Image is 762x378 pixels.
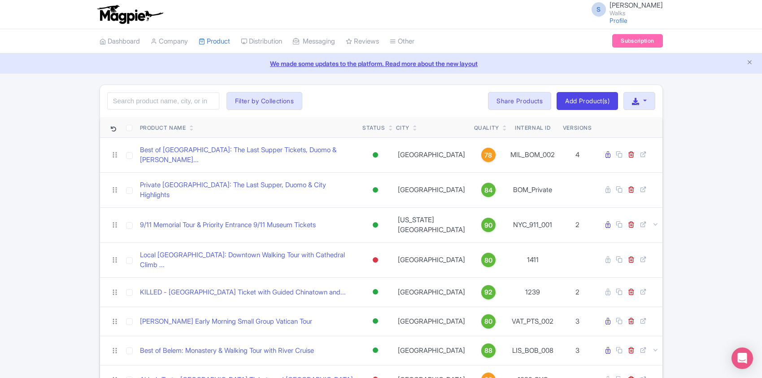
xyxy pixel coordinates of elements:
div: Active [371,184,380,197]
span: 90 [484,220,492,230]
a: 80 [474,314,503,329]
a: Best of Belem: Monastery & Walking Tour with River Cruise [140,346,314,356]
a: Other [390,29,414,54]
td: [GEOGRAPHIC_DATA] [392,137,470,172]
span: 3 [575,346,579,355]
th: Internal ID [506,117,559,138]
td: LIS_BOB_008 [506,336,559,365]
div: Active [371,344,380,357]
div: Active [371,315,380,328]
a: Add Product(s) [557,92,618,110]
a: 90 [474,218,503,232]
a: Private [GEOGRAPHIC_DATA]: The Last Supper, Duomo & City Highlights [140,180,356,200]
a: Best of [GEOGRAPHIC_DATA]: The Last Supper Tickets, Duomo & [PERSON_NAME]... [140,145,356,165]
a: 92 [474,285,503,299]
span: S [592,2,606,17]
span: 84 [484,185,492,195]
td: [GEOGRAPHIC_DATA] [392,336,470,365]
span: 2 [575,220,579,229]
div: Active [371,149,380,162]
td: VAT_PTS_002 [506,307,559,336]
img: logo-ab69f6fb50320c5b225c76a69d11143b.png [95,4,165,24]
span: 80 [484,316,492,326]
td: 1239 [506,277,559,307]
a: Reviews [346,29,379,54]
a: Messaging [293,29,335,54]
a: 9/11 Memorial Tour & Priority Entrance 9/11 Museum Tickets [140,220,316,230]
div: Product Name [140,124,186,132]
span: 2 [575,288,579,296]
td: [GEOGRAPHIC_DATA] [392,242,470,277]
a: Subscription [612,34,662,48]
span: 92 [484,287,492,297]
button: Filter by Collections [226,92,303,110]
div: Inactive [371,254,380,267]
a: Product [199,29,230,54]
td: [GEOGRAPHIC_DATA] [392,307,470,336]
span: 80 [484,255,492,265]
div: Quality [474,124,499,132]
a: We made some updates to the platform. Read more about the new layout [5,59,757,68]
div: City [396,124,409,132]
a: S [PERSON_NAME] Walks [586,2,663,16]
a: 88 [474,343,503,358]
a: 84 [474,183,503,197]
div: Status [362,124,385,132]
td: [GEOGRAPHIC_DATA] [392,277,470,307]
a: Share Products [488,92,551,110]
td: [GEOGRAPHIC_DATA] [392,172,470,207]
span: 4 [575,150,579,159]
span: 88 [484,346,492,356]
td: MIL_BOM_002 [506,137,559,172]
a: 80 [474,253,503,267]
span: [PERSON_NAME] [610,1,663,9]
td: [US_STATE][GEOGRAPHIC_DATA] [392,207,470,242]
td: NYC_911_001 [506,207,559,242]
th: Versions [559,117,596,138]
div: Active [371,219,380,232]
div: Active [371,286,380,299]
button: Close announcement [746,58,753,68]
a: Dashboard [100,29,140,54]
td: BOM_Private [506,172,559,207]
a: KILLED - [GEOGRAPHIC_DATA] Ticket with Guided Chinatown and... [140,287,346,298]
a: [PERSON_NAME] Early Morning Small Group Vatican Tour [140,316,312,327]
a: Local [GEOGRAPHIC_DATA]: Downtown Walking Tour with Cathedral Climb ... [140,250,356,270]
small: Walks [610,10,663,16]
a: Company [151,29,188,54]
td: 1411 [506,242,559,277]
a: Distribution [241,29,282,54]
a: Profile [610,17,627,24]
div: Open Intercom Messenger [732,347,753,369]
a: 78 [474,148,503,162]
span: 3 [575,317,579,325]
input: Search product name, city, or interal id [107,92,219,110]
span: 78 [484,150,492,160]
